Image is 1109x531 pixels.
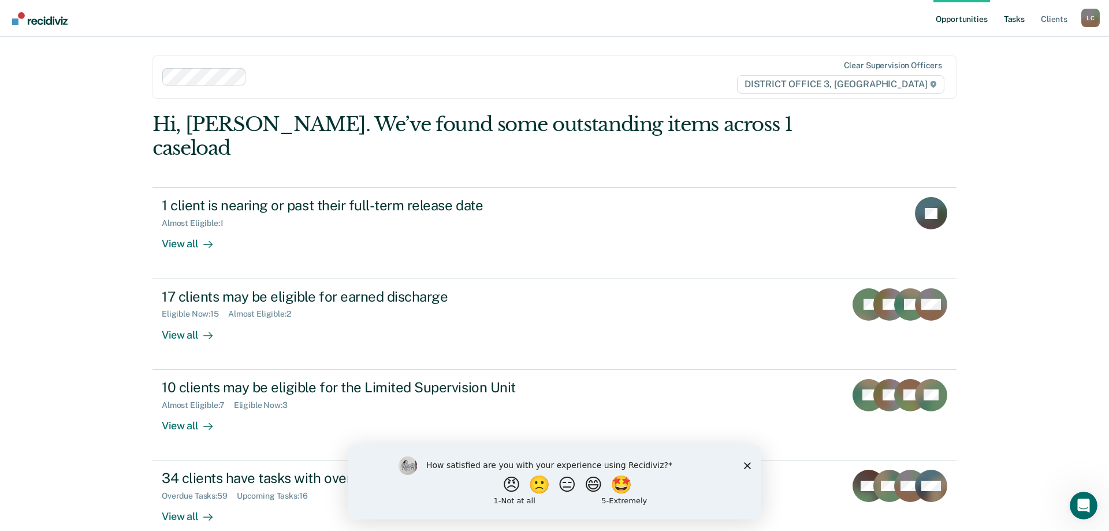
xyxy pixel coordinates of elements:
[152,279,957,370] a: 17 clients may be eligible for earned dischargeEligible Now:15Almost Eligible:2View all
[1081,9,1100,27] div: L C
[152,113,796,160] div: Hi, [PERSON_NAME]. We’ve found some outstanding items across 1 caseload
[162,309,228,319] div: Eligible Now : 15
[737,75,944,94] span: DISTRICT OFFICE 3, [GEOGRAPHIC_DATA]
[12,12,68,25] img: Recidiviz
[844,61,942,70] div: Clear supervision officers
[162,228,226,251] div: View all
[348,445,761,519] iframe: Survey by Kim from Recidiviz
[152,370,957,461] a: 10 clients may be eligible for the Limited Supervision UnitAlmost Eligible:7Eligible Now:3View all
[162,410,226,432] div: View all
[1081,9,1100,27] button: Profile dropdown button
[162,491,237,501] div: Overdue Tasks : 59
[1070,492,1097,519] iframe: Intercom live chat
[228,309,300,319] div: Almost Eligible : 2
[152,187,957,279] a: 1 client is nearing or past their full-term release dateAlmost Eligible:1View all
[162,197,567,214] div: 1 client is nearing or past their full-term release date
[162,218,233,228] div: Almost Eligible : 1
[162,288,567,305] div: 17 clients may be eligible for earned discharge
[162,501,226,523] div: View all
[162,400,234,410] div: Almost Eligible : 7
[234,400,297,410] div: Eligible Now : 3
[162,379,567,396] div: 10 clients may be eligible for the Limited Supervision Unit
[162,470,567,487] div: 34 clients have tasks with overdue or upcoming due dates
[162,319,226,341] div: View all
[237,491,317,501] div: Upcoming Tasks : 16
